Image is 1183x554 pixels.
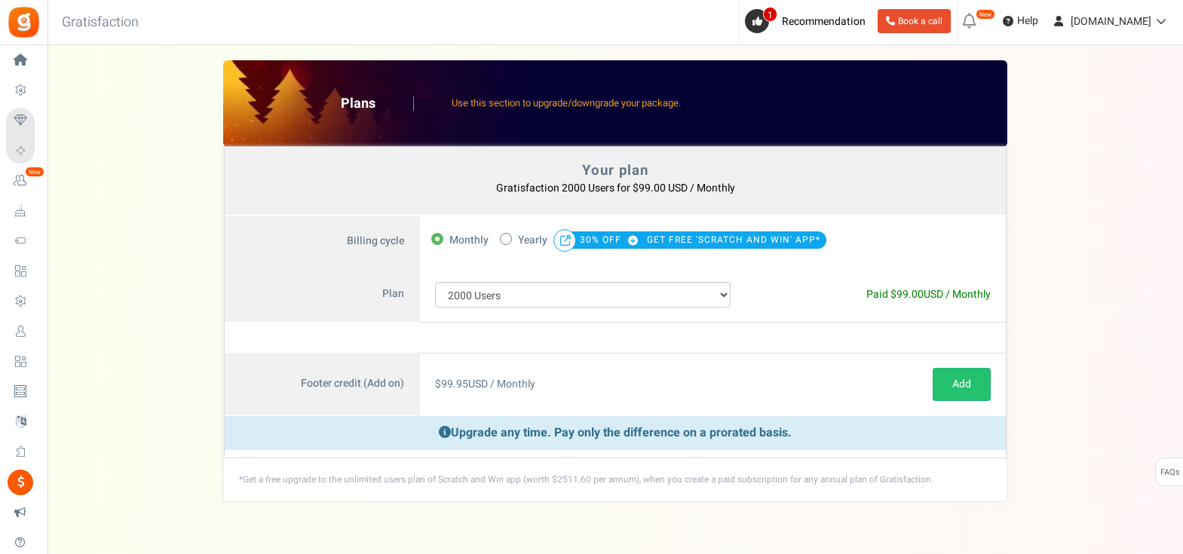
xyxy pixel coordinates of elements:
span: [DOMAIN_NAME] [1071,14,1151,29]
a: Book a call [878,9,951,33]
label: Footer credit (Add on) [225,353,420,416]
em: New [25,167,44,177]
a: Add [933,368,991,401]
span: Yearly [518,230,547,251]
span: GET FREE 'SCRATCH AND WIN' APP* [647,229,820,250]
span: FAQs [1160,458,1180,487]
span: 30% OFF [580,229,644,250]
h2: Plans [341,96,414,112]
a: New [6,168,41,194]
div: *Get a free upgrade to the unlimited users plan of Scratch and Win app (worth $2511.60 per annum)... [224,458,1007,501]
b: Gratisfaction 2000 Users for $99.00 USD / Monthly [496,180,735,196]
label: Plan [225,267,420,323]
h4: Your plan [241,163,990,178]
p: Upgrade any time. Pay only the difference on a prorated basis. [225,416,1006,450]
a: 1 Recommendation [745,9,872,33]
span: $ USD / Monthly [435,376,535,392]
img: Gratisfaction [7,5,41,39]
a: 30% OFF GET FREE 'SCRATCH AND WIN' APP* [580,234,820,246]
span: 99.00 [896,286,924,302]
span: Paid $ USD / Monthly [866,286,991,302]
span: Use this section to upgrade/downgrade your package. [452,96,681,110]
em: New [976,9,995,20]
span: Help [1013,14,1038,29]
h3: Gratisfaction [45,8,155,38]
span: Monthly [449,230,489,251]
span: 99.95 [441,376,468,392]
label: Billing cycle [225,216,420,268]
span: 1 [763,7,777,22]
span: Recommendation [782,14,866,29]
a: Help [997,9,1044,33]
